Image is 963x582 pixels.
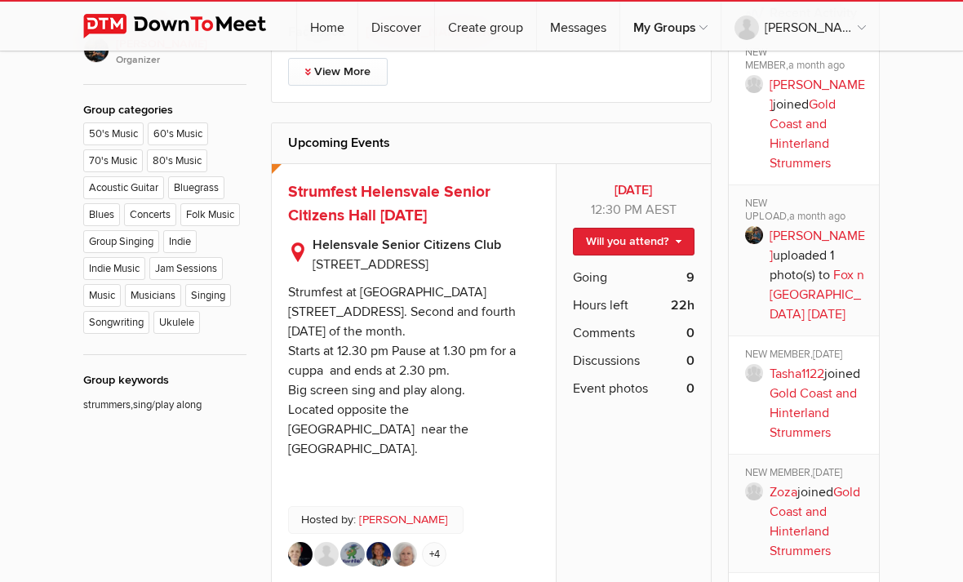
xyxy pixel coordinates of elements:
[686,268,695,287] b: 9
[116,35,246,68] span: [PERSON_NAME]
[770,385,857,441] a: Gold Coast and Hinterland Strummers
[288,182,490,225] a: Strumfest Helensvale Senior Citizens Hall [DATE]
[288,123,695,162] h2: Upcoming Events
[591,202,642,218] span: 12:30 PM
[770,75,868,173] p: joined
[770,267,864,322] a: Fox n [GEOGRAPHIC_DATA] [DATE]
[573,180,695,200] b: [DATE]
[116,53,246,68] i: Organizer
[297,2,357,51] a: Home
[671,295,695,315] b: 22h
[83,371,246,389] div: Group keywords
[83,14,291,38] img: DownToMeet
[770,96,836,171] a: Gold Coast and Hinterland Strummers
[393,542,417,566] img: Lynne Lewis
[573,379,648,398] span: Event photos
[573,323,635,343] span: Comments
[313,256,428,273] span: [STREET_ADDRESS]
[770,366,824,382] a: Tasha1122
[788,59,845,72] span: a month ago
[435,2,536,51] a: Create group
[83,389,246,413] p: strummers,sing/play along
[573,295,628,315] span: Hours left
[314,542,339,566] img: Chris Burgess
[721,2,879,51] a: [PERSON_NAME]
[366,542,391,566] img: Ursula Purss
[573,228,695,255] a: Will you attend?
[573,351,640,371] span: Discussions
[686,379,695,398] b: 0
[620,2,721,51] a: My Groups
[288,542,313,566] img: Bronwen Ashby
[813,466,842,479] span: [DATE]
[537,2,619,51] a: Messages
[770,484,797,500] a: Zoza
[313,235,539,255] b: Helensvale Senior Citizens Club
[288,506,464,534] p: Hosted by:
[770,364,868,442] p: joined
[745,466,868,482] div: NEW MEMBER,
[573,268,607,287] span: Going
[745,46,868,75] div: NEW MEMBER,
[83,37,246,68] a: [PERSON_NAME]Organizer
[770,226,868,324] p: uploaded 1 photo(s) to
[288,284,516,477] div: Strumfest at [GEOGRAPHIC_DATA] [STREET_ADDRESS]. Second and fourth [DATE] of the month. Starts at...
[358,2,434,51] a: Discover
[813,348,842,361] span: [DATE]
[770,482,868,561] p: joined
[789,210,845,223] span: a month ago
[686,351,695,371] b: 0
[686,323,695,343] b: 0
[770,228,865,264] a: [PERSON_NAME]
[646,202,677,218] span: Australia/Brisbane
[770,77,865,113] a: [PERSON_NAME]
[359,511,448,529] a: [PERSON_NAME]
[422,542,446,566] a: +4
[340,542,365,566] img: Topsy
[745,348,868,364] div: NEW MEMBER,
[770,484,860,559] a: Gold Coast and Hinterland Strummers
[288,58,388,86] a: View More
[745,197,868,226] div: NEW UPLOAD,
[83,101,246,119] div: Group categories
